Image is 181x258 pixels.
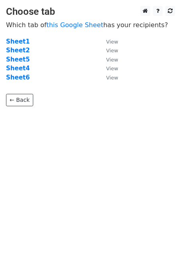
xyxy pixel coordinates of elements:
[106,57,118,63] small: View
[106,75,118,81] small: View
[106,65,118,71] small: View
[98,47,118,54] a: View
[106,39,118,45] small: View
[6,6,175,18] h3: Choose tab
[106,48,118,54] small: View
[98,38,118,45] a: View
[6,21,175,29] p: Which tab of has your recipients?
[141,220,181,258] iframe: Chat Widget
[6,65,30,72] a: Sheet4
[98,65,118,72] a: View
[98,56,118,63] a: View
[6,47,30,54] a: Sheet2
[6,74,30,81] a: Sheet6
[98,74,118,81] a: View
[6,94,33,106] a: ← Back
[6,38,30,45] a: Sheet1
[46,21,103,29] a: this Google Sheet
[6,56,30,63] a: Sheet5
